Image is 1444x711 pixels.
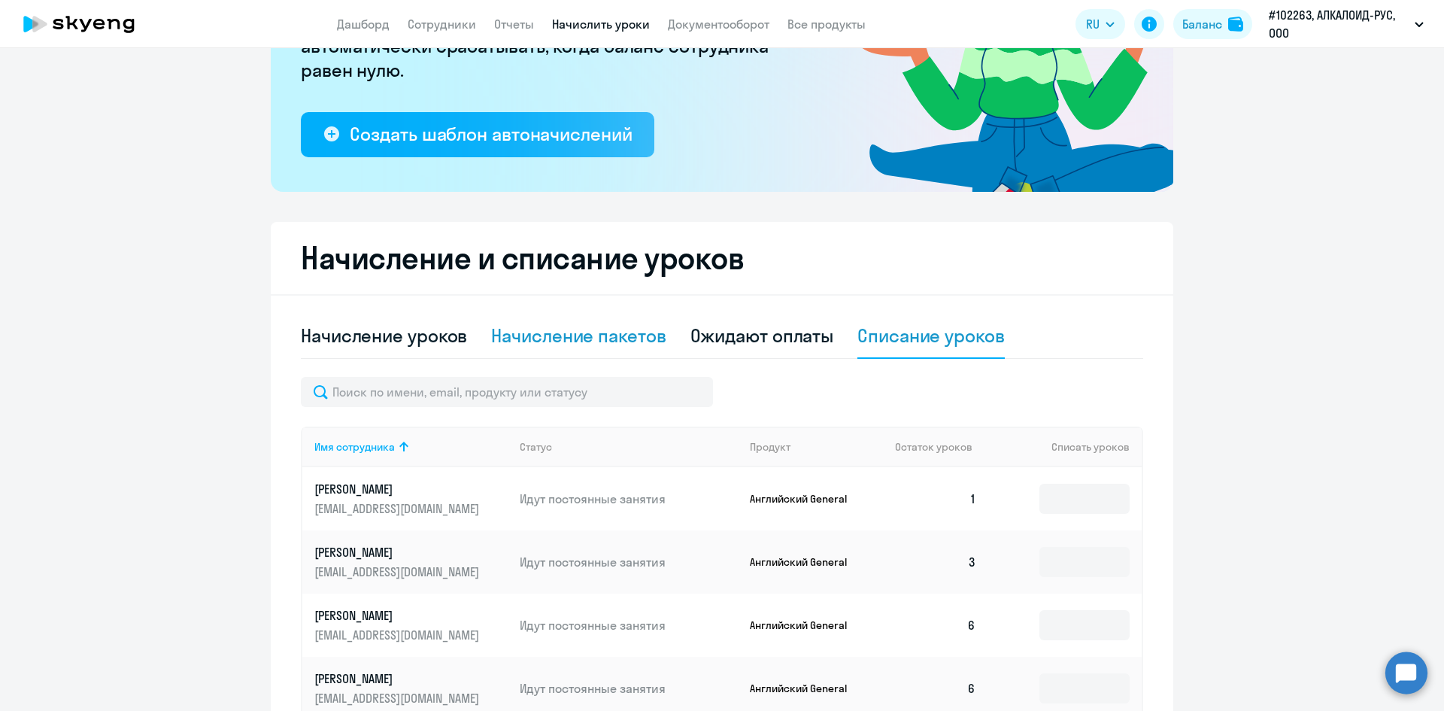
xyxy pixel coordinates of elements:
[314,627,483,643] p: [EMAIL_ADDRESS][DOMAIN_NAME]
[314,670,483,687] p: [PERSON_NAME]
[520,440,552,454] div: Статус
[301,324,467,348] div: Начисление уроков
[301,112,654,157] button: Создать шаблон автоначислений
[314,481,483,497] p: [PERSON_NAME]
[750,440,884,454] div: Продукт
[520,440,738,454] div: Статус
[314,440,395,454] div: Имя сотрудника
[314,440,508,454] div: Имя сотрудника
[301,377,713,407] input: Поиск по имени, email, продукту или статусу
[750,682,863,695] p: Английский General
[988,427,1142,467] th: Списать уроков
[1182,15,1222,33] div: Баланс
[1075,9,1125,39] button: RU
[895,440,972,454] span: Остаток уроков
[883,594,988,657] td: 6
[314,670,508,706] a: [PERSON_NAME][EMAIL_ADDRESS][DOMAIN_NAME]
[314,607,508,643] a: [PERSON_NAME][EMAIL_ADDRESS][DOMAIN_NAME]
[494,17,534,32] a: Отчеты
[301,240,1143,276] h2: Начисление и списание уроков
[314,607,483,624] p: [PERSON_NAME]
[1261,6,1431,42] button: #102263, АЛКАЛОИД-РУС, ООО
[520,617,738,634] p: Идут постоянные занятия
[690,324,834,348] div: Ожидают оплаты
[1173,9,1252,39] button: Балансbalance
[408,17,476,32] a: Сотрудники
[750,618,863,632] p: Английский General
[350,122,632,146] div: Создать шаблон автоначислений
[491,324,666,348] div: Начисление пакетов
[520,491,738,507] p: Идут постоянные занятия
[787,17,866,32] a: Все продукты
[750,440,790,454] div: Продукт
[895,440,988,454] div: Остаток уроков
[520,680,738,697] p: Идут постоянные занятия
[1086,15,1100,33] span: RU
[314,544,508,580] a: [PERSON_NAME][EMAIL_ADDRESS][DOMAIN_NAME]
[552,17,650,32] a: Начислить уроки
[883,467,988,530] td: 1
[883,530,988,594] td: 3
[1269,6,1409,42] p: #102263, АЛКАЛОИД-РУС, ООО
[520,554,738,570] p: Идут постоянные занятия
[314,690,483,706] p: [EMAIL_ADDRESS][DOMAIN_NAME]
[857,324,1005,348] div: Списание уроков
[314,481,508,517] a: [PERSON_NAME][EMAIL_ADDRESS][DOMAIN_NAME]
[668,17,769,32] a: Документооборот
[314,564,483,580] p: [EMAIL_ADDRESS][DOMAIN_NAME]
[1228,17,1243,32] img: balance
[314,544,483,561] p: [PERSON_NAME]
[750,492,863,506] p: Английский General
[750,555,863,569] p: Английский General
[314,500,483,517] p: [EMAIL_ADDRESS][DOMAIN_NAME]
[337,17,390,32] a: Дашборд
